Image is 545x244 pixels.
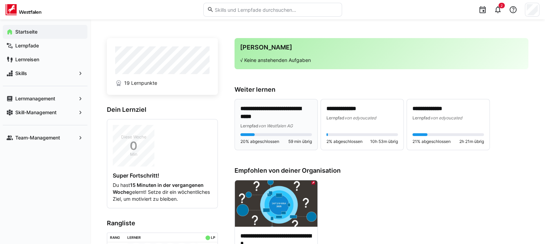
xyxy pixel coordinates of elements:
[412,115,431,120] span: Lernpfad
[501,3,503,8] span: 2
[113,182,204,195] strong: 15 Minuten in der vergangenen Woche
[240,57,523,64] p: √ Keine anstehenden Aufgaben
[288,139,312,144] span: 59 min übrig
[211,235,215,240] div: LP
[326,115,344,120] span: Lernpfad
[240,123,258,128] span: Lernpfad
[412,139,451,144] span: 21% abgeschlossen
[113,172,212,179] h4: Super Fortschritt!
[107,106,218,114] h3: Dein Lernziel
[431,115,462,120] span: von edyoucated
[258,123,293,128] span: von Westfalen AG
[235,86,528,93] h3: Weiter lernen
[235,167,528,174] h3: Empfohlen von deiner Organisation
[344,115,376,120] span: von edyoucated
[214,7,338,13] input: Skills und Lernpfade durchsuchen…
[326,139,363,144] span: 2% abgeschlossen
[107,219,218,227] h3: Rangliste
[127,235,141,240] div: Lerner
[370,139,398,144] span: 10h 53m übrig
[240,139,279,144] span: 20% abgeschlossen
[235,180,317,227] img: image
[113,182,212,202] p: Du hast gelernt! Setze dir ein wöchentliches Ziel, um motiviert zu bleiben.
[240,44,523,51] h3: [PERSON_NAME]
[459,139,484,144] span: 2h 21m übrig
[110,235,120,240] div: Rang
[124,80,157,87] span: 19 Lernpunkte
